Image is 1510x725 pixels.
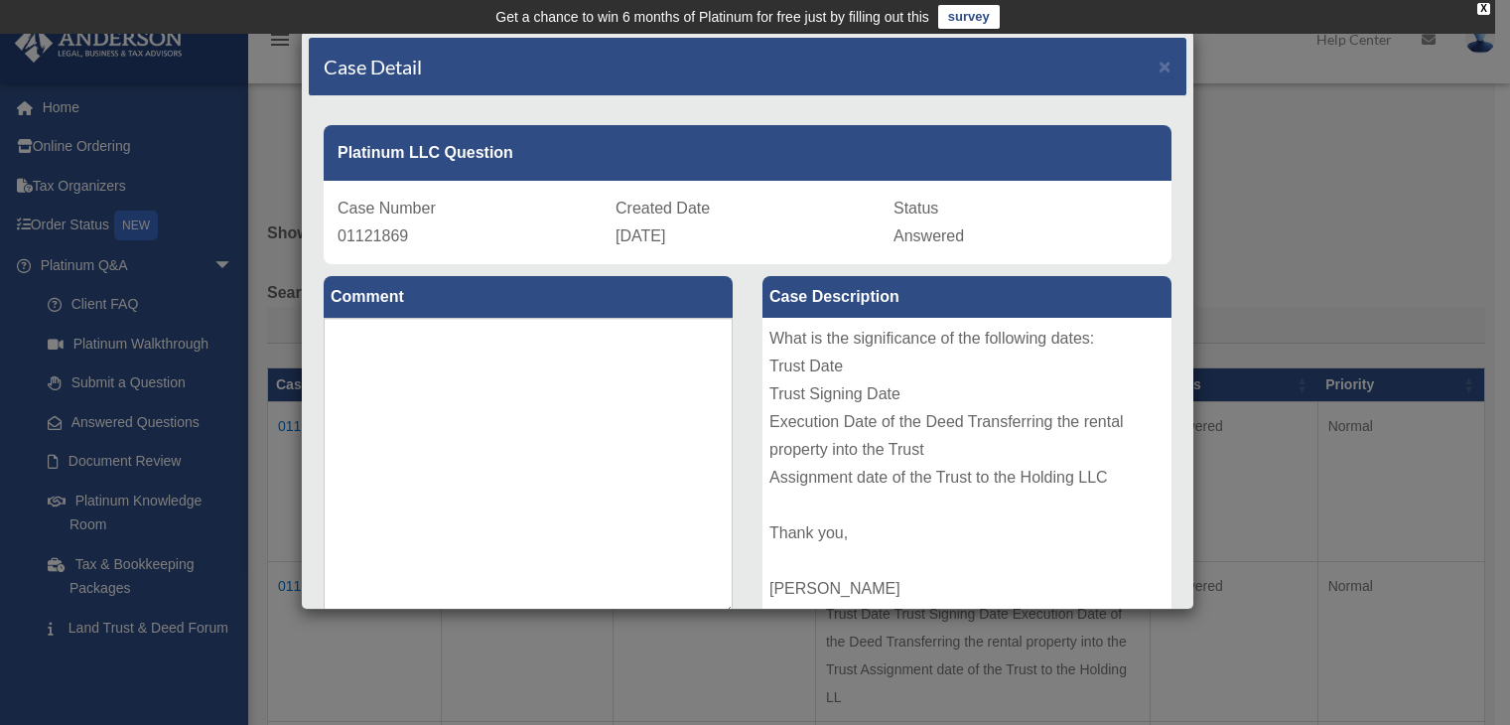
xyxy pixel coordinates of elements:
span: Case Number [338,200,436,217]
span: Status [893,200,938,217]
div: Platinum LLC Question [324,125,1171,181]
label: Case Description [762,276,1171,318]
span: × [1159,55,1171,77]
h4: Case Detail [324,53,422,80]
span: [DATE] [616,227,665,244]
a: survey [938,5,1000,29]
button: Close [1159,56,1171,76]
div: Get a chance to win 6 months of Platinum for free just by filling out this [495,5,929,29]
span: Created Date [616,200,710,217]
label: Comment [324,276,733,318]
div: What is the significance of the following dates: Trust Date Trust Signing Date Execution Date of ... [762,318,1171,616]
span: 01121869 [338,227,408,244]
span: Answered [893,227,964,244]
div: close [1477,3,1490,15]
